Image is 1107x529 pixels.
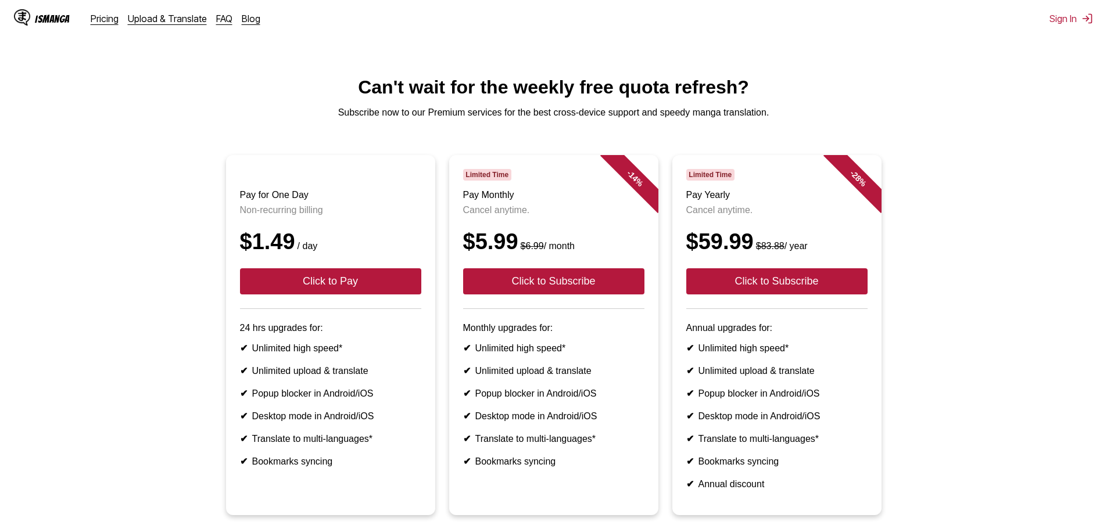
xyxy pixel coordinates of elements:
[521,241,544,251] s: $6.99
[240,434,248,444] b: ✔
[686,205,868,215] p: Cancel anytime.
[1081,13,1093,24] img: Sign out
[240,268,421,294] button: Click to Pay
[686,388,868,399] li: Popup blocker in Android/iOS
[14,9,30,26] img: IsManga Logo
[463,229,644,254] div: $5.99
[1049,13,1093,24] button: Sign In
[686,433,868,444] li: Translate to multi-languages*
[240,388,248,398] b: ✔
[686,323,868,333] p: Annual upgrades for:
[91,13,119,24] a: Pricing
[240,456,248,466] b: ✔
[240,323,421,333] p: 24 hrs upgrades for:
[240,229,421,254] div: $1.49
[240,343,248,353] b: ✔
[463,323,644,333] p: Monthly upgrades for:
[463,268,644,294] button: Click to Subscribe
[686,456,868,467] li: Bookmarks syncing
[295,241,318,251] small: / day
[463,388,644,399] li: Popup blocker in Android/iOS
[686,366,694,376] b: ✔
[686,456,694,466] b: ✔
[240,343,421,354] li: Unlimited high speed*
[240,190,421,200] h3: Pay for One Day
[600,143,669,213] div: - 14 %
[463,388,471,398] b: ✔
[686,479,694,489] b: ✔
[686,343,868,354] li: Unlimited high speed*
[686,388,694,398] b: ✔
[9,107,1098,118] p: Subscribe now to our Premium services for the best cross-device support and speedy manga translat...
[686,343,694,353] b: ✔
[463,343,471,353] b: ✔
[686,434,694,444] b: ✔
[686,268,868,294] button: Click to Subscribe
[463,169,511,181] span: Limited Time
[35,13,70,24] div: IsManga
[240,205,421,215] p: Non-recurring billing
[14,9,91,28] a: IsManga LogoIsManga
[754,241,808,251] small: / year
[518,241,575,251] small: / month
[128,13,207,24] a: Upload & Translate
[463,433,644,444] li: Translate to multi-languages*
[463,190,644,200] h3: Pay Monthly
[463,205,644,215] p: Cancel anytime.
[686,169,735,181] span: Limited Time
[240,433,421,444] li: Translate to multi-languages*
[686,478,868,490] li: Annual discount
[463,434,471,444] b: ✔
[240,411,248,421] b: ✔
[216,13,232,24] a: FAQ
[463,411,471,421] b: ✔
[463,456,644,467] li: Bookmarks syncing
[686,229,868,254] div: $59.99
[9,77,1098,98] h1: Can't wait for the weekly free quota refresh?
[463,456,471,466] b: ✔
[686,411,868,422] li: Desktop mode in Android/iOS
[686,365,868,376] li: Unlimited upload & translate
[463,366,471,376] b: ✔
[463,343,644,354] li: Unlimited high speed*
[242,13,260,24] a: Blog
[686,411,694,421] b: ✔
[686,190,868,200] h3: Pay Yearly
[240,388,421,399] li: Popup blocker in Android/iOS
[463,365,644,376] li: Unlimited upload & translate
[240,456,421,467] li: Bookmarks syncing
[240,366,248,376] b: ✔
[463,411,644,422] li: Desktop mode in Android/iOS
[756,241,784,251] s: $83.88
[240,411,421,422] li: Desktop mode in Android/iOS
[823,143,893,213] div: - 28 %
[240,365,421,376] li: Unlimited upload & translate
